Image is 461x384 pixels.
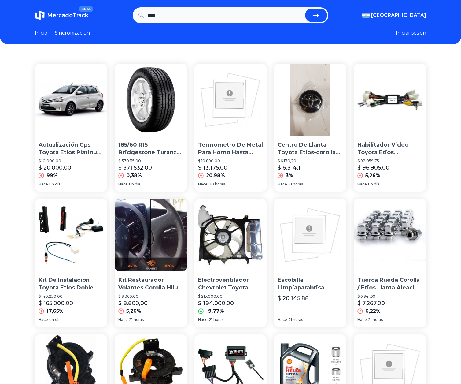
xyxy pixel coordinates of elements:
[278,158,343,163] p: $ 6.130,20
[371,12,426,19] span: [GEOGRAPHIC_DATA]
[35,10,88,20] a: MercadoTrackBETA
[198,163,227,172] p: $ 13.175,00
[79,6,93,12] span: BETA
[118,317,128,322] span: Hace
[118,141,183,156] p: 185/60 R15 Bridgestone Turanza Er 300 Etios Envío Gratis $0
[357,182,367,187] span: Hace
[194,64,267,192] a: Termometro De Metal Para Horno Hasta 300ºc Eti.Termometro De Metal Para Horno Hasta 300ºc Eti.$ 1...
[357,158,422,163] p: $ 92.059,75
[39,276,104,292] p: Kit De Instalación Toyota Etios Doble Din Sonocar
[354,64,426,136] img: Habilitador Video Toyota Etios Desbloqueo Movim. Ft-free Ty2
[288,182,303,187] span: 21 horas
[126,172,142,179] p: 0,38%
[357,276,422,292] p: Tuerca Rueda Corolla / Etios Llanta Aleación - Original
[35,199,107,327] a: Kit De Instalación Toyota Etios Doble Din SonocarKit De Instalación Toyota Etios Doble Din Sonoca...
[274,199,346,327] a: Escobilla Limpiaparabrisa Aerofit Bosch Toyota EtiosEscobilla Limpiaparabrisa Aerofit [PERSON_NAM...
[209,317,223,322] span: 21 horas
[47,12,88,19] span: MercadoTrack
[362,12,426,19] button: [GEOGRAPHIC_DATA]
[46,172,58,179] p: 99%
[357,299,385,308] p: $ 7.267,00
[357,317,367,322] span: Hace
[278,294,309,303] p: $ 20.145,88
[115,64,187,136] img: 185/60 R15 Bridgestone Turanza Er 300 Etios Envío Gratis $0
[35,199,107,271] img: Kit De Instalación Toyota Etios Doble Din Sonocar
[198,294,263,299] p: $ 215.000,00
[194,199,267,271] img: Electroventilador Chevrolet Toyota Etios Con Deposito
[274,199,346,271] img: Escobilla Limpiaparabrisa Aerofit Bosch Toyota Etios
[118,163,152,172] p: $ 371.532,00
[357,163,389,172] p: $ 96.905,00
[118,182,128,187] span: Hace
[39,317,48,322] span: Hace
[39,158,104,163] p: $ 10.000,00
[55,29,90,37] a: Sincronizacion
[118,299,148,308] p: $ 8.800,00
[354,199,426,271] img: Tuerca Rueda Corolla / Etios Llanta Aleación - Original
[194,199,267,327] a: Electroventilador Chevrolet Toyota Etios Con DepositoElectroventilador Chevrolet Toyota Etios Con...
[198,158,263,163] p: $ 10.890,00
[35,10,45,20] img: MercadoTrack
[368,317,383,322] span: 21 horas
[35,64,107,192] a: Actualización Gps Toyota Etios Platinum Sudamérica FotomultaActualización Gps Toyota Etios Platin...
[115,199,187,271] img: Kit Restaurador Volantes Corolla Hilux Etios Yaris Rav4 Gol
[288,317,303,322] span: 21 horas
[126,308,141,315] p: 5,26%
[278,317,287,322] span: Hace
[354,199,426,327] a: Tuerca Rueda Corolla / Etios Llanta Aleación - OriginalTuerca Rueda Corolla / Etios Llanta Aleaci...
[118,158,183,163] p: $ 370.115,00
[198,276,263,292] p: Electroventilador Chevrolet Toyota Etios Con Deposito
[365,308,381,315] p: 6,22%
[198,317,208,322] span: Hace
[115,64,187,192] a: 185/60 R15 Bridgestone Turanza Er 300 Etios Envío Gratis $0185/60 R15 Bridgestone Turanza Er 300 ...
[115,199,187,327] a: Kit Restaurador Volantes Corolla Hilux Etios Yaris Rav4 GolKit Restaurador Volantes Corolla Hilux...
[357,141,422,156] p: Habilitador Video Toyota Etios Desbloqueo Movim. Ft-free Ty2
[274,64,346,192] a: Centro De Llanta Toyota Etios-corolla-yaris-rav 4Centro De Llanta Toyota Etios-corolla-yaris-rav ...
[39,182,48,187] span: Hace
[49,182,61,187] span: un día
[274,64,346,136] img: Centro De Llanta Toyota Etios-corolla-yaris-rav 4
[278,276,343,292] p: Escobilla Limpiaparabrisa Aerofit [PERSON_NAME] Toyota Etios
[368,182,379,187] span: un día
[39,294,104,299] p: $ 140.250,00
[129,182,140,187] span: un día
[286,172,293,179] p: 3%
[198,299,234,308] p: $ 194.000,00
[206,308,224,315] p: -9,77%
[194,64,267,136] img: Termometro De Metal Para Horno Hasta 300ºc Eti.
[362,13,370,18] img: Argentina
[278,163,303,172] p: $ 6.314,11
[209,182,225,187] span: 20 horas
[118,294,183,299] p: $ 8.360,00
[278,141,343,156] p: Centro De Llanta Toyota Etios-corolla-yaris-rav 4
[206,172,225,179] p: 20,98%
[198,182,208,187] span: Hace
[278,182,287,187] span: Hace
[49,317,61,322] span: un día
[46,308,64,315] p: 17,65%
[198,141,263,156] p: Termometro De Metal Para Horno Hasta 300ºc Eti.
[35,29,47,37] a: Inicio
[39,299,73,308] p: $ 165.000,00
[357,294,422,299] p: $ 6.841,60
[118,276,183,292] p: Kit Restaurador Volantes Corolla Hilux Etios Yaris Rav4 Gol
[35,64,107,136] img: Actualización Gps Toyota Etios Platinum Sudamérica Fotomulta
[354,64,426,192] a: Habilitador Video Toyota Etios Desbloqueo Movim. Ft-free Ty2Habilitador Video Toyota Etios Desblo...
[39,141,104,156] p: Actualización Gps Toyota Etios Platinum Sudamérica Fotomulta
[129,317,144,322] span: 21 horas
[396,29,426,37] button: Iniciar sesion
[365,172,380,179] p: 5,26%
[39,163,71,172] p: $ 20.000,00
